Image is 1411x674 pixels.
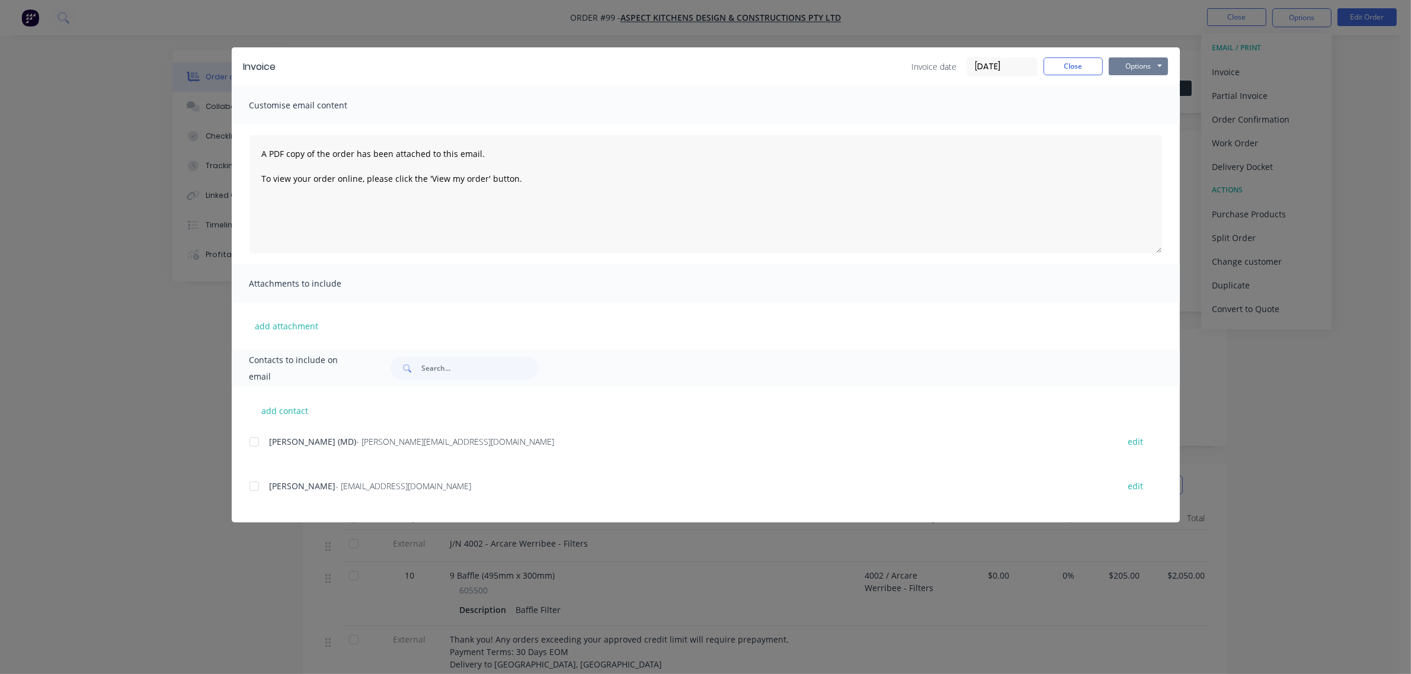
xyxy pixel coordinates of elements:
span: Invoice date [912,60,957,73]
button: Options [1109,57,1168,75]
span: Customise email content [249,97,380,114]
span: Contacts to include on email [249,352,361,385]
button: add attachment [249,317,325,335]
button: Close [1044,57,1103,75]
button: add contact [249,402,321,419]
span: - [EMAIL_ADDRESS][DOMAIN_NAME] [336,480,472,492]
button: edit [1121,434,1151,450]
textarea: A PDF copy of the order has been attached to this email. To view your order online, please click ... [249,135,1162,253]
span: [PERSON_NAME] [270,480,336,492]
span: - [PERSON_NAME][EMAIL_ADDRESS][DOMAIN_NAME] [357,436,555,447]
span: [PERSON_NAME] (MD) [270,436,357,447]
div: Invoice [244,60,276,74]
input: Search... [421,357,539,380]
button: edit [1121,478,1151,494]
span: Attachments to include [249,275,380,292]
